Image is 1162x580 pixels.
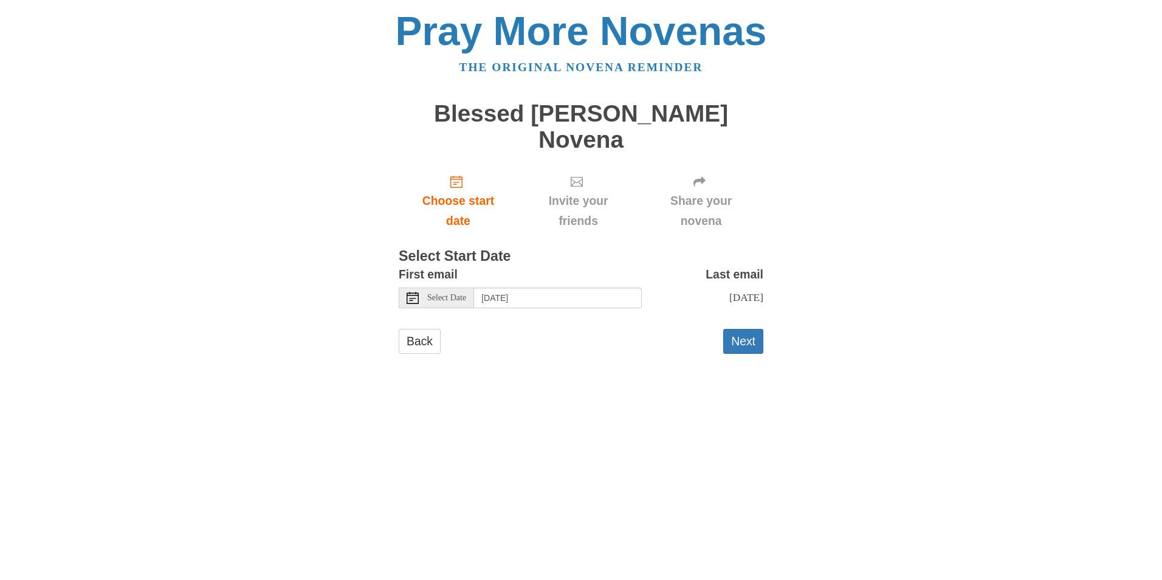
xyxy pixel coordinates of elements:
a: The original novena reminder [459,61,703,74]
a: Back [399,329,441,354]
span: Choose start date [411,191,506,231]
label: Last email [706,264,763,285]
span: Invite your friends [530,191,627,231]
div: Click "Next" to confirm your start date first. [639,165,763,237]
a: Pray More Novenas [396,9,767,54]
label: First email [399,264,458,285]
a: Choose start date [399,165,518,237]
h3: Select Start Date [399,249,763,264]
h1: Blessed [PERSON_NAME] Novena [399,101,763,153]
span: Share your novena [651,191,751,231]
div: Click "Next" to confirm your start date first. [518,165,639,237]
span: Select Date [427,294,466,302]
span: [DATE] [729,291,763,303]
button: Next [723,329,763,354]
